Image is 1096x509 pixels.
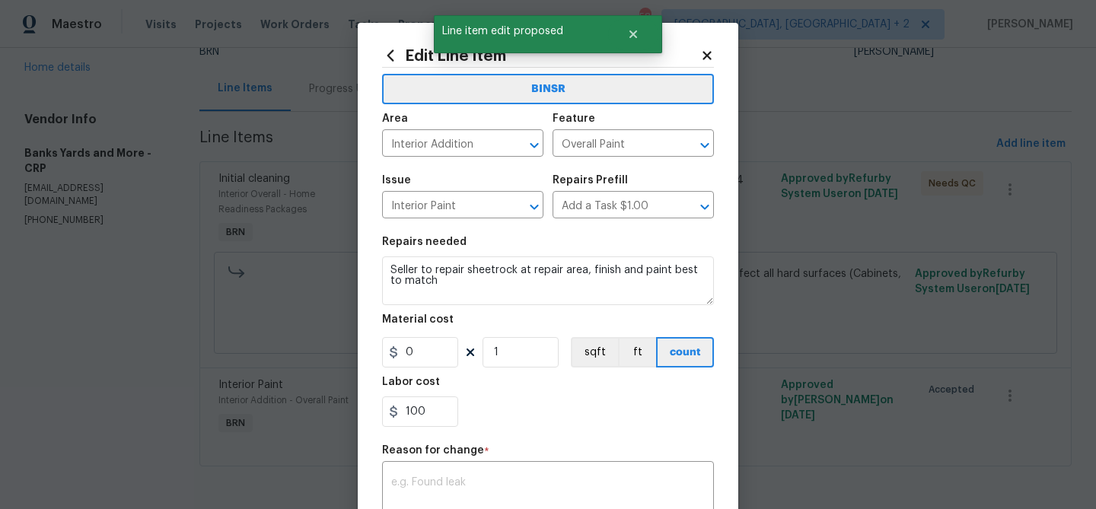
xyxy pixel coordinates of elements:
button: Open [694,135,715,156]
button: count [656,337,714,367]
h5: Labor cost [382,377,440,387]
h5: Material cost [382,314,454,325]
button: Open [524,135,545,156]
h2: Edit Line Item [382,47,700,64]
h5: Issue [382,175,411,186]
h5: Repairs Prefill [553,175,628,186]
h5: Repairs needed [382,237,467,247]
button: Open [694,196,715,218]
h5: Reason for change [382,445,484,456]
h5: Area [382,113,408,124]
textarea: Seller to repair sheetrock at repair area, finish and paint best to match [382,256,714,305]
button: Close [608,19,658,49]
h5: Feature [553,113,595,124]
button: Open [524,196,545,218]
button: BINSR [382,74,714,104]
button: sqft [571,337,618,367]
span: Line item edit proposed [434,15,608,47]
button: ft [618,337,656,367]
